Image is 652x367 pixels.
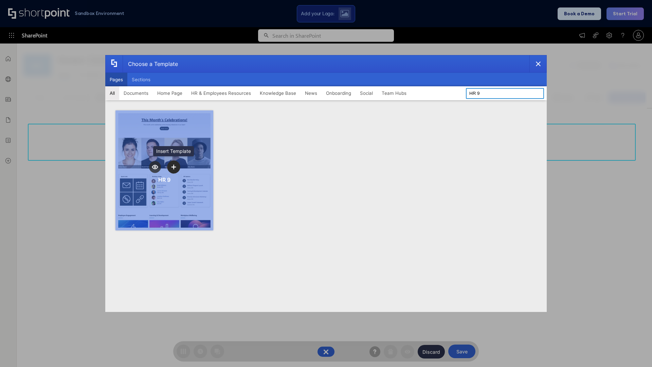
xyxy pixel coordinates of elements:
[123,55,178,72] div: Choose a Template
[105,55,547,312] div: template selector
[105,73,127,86] button: Pages
[618,334,652,367] iframe: Chat Widget
[127,73,155,86] button: Sections
[119,86,153,100] button: Documents
[322,86,356,100] button: Onboarding
[466,88,544,99] input: Search
[187,86,255,100] button: HR & Employees Resources
[356,86,377,100] button: Social
[255,86,301,100] button: Knowledge Base
[153,86,187,100] button: Home Page
[158,176,170,183] div: HR 9
[105,86,119,100] button: All
[377,86,411,100] button: Team Hubs
[301,86,322,100] button: News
